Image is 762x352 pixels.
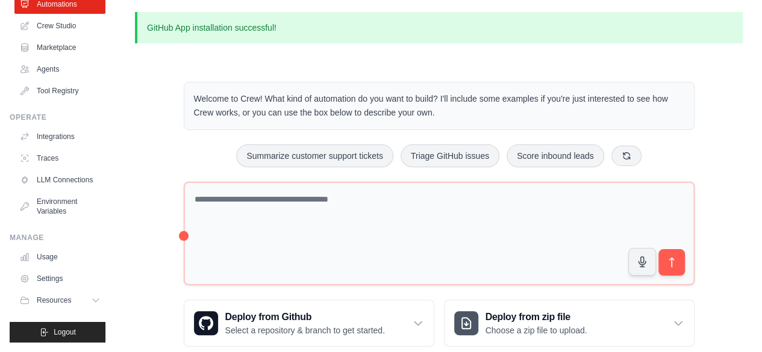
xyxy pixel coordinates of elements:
p: Choose a zip file to upload. [486,324,587,336]
iframe: Chat Widget [702,294,762,352]
a: Tool Registry [14,81,105,100]
a: Integrations [14,127,105,146]
a: Usage [14,247,105,267]
button: Resources [14,291,105,310]
span: Resources [37,295,71,305]
span: Logout [54,327,76,337]
a: Traces [14,149,105,168]
button: Logout [10,322,105,342]
a: Marketplace [14,38,105,57]
p: GitHub App installation successful! [135,12,743,43]
a: Environment Variables [14,192,105,221]
button: Summarize customer support tickets [236,144,393,167]
a: Settings [14,269,105,288]
p: Welcome to Crew! What kind of automation do you want to build? I'll include some examples if you'... [194,92,684,120]
div: Operate [10,113,105,122]
button: Triage GitHub issues [401,144,499,167]
h3: Deploy from zip file [486,310,587,324]
a: LLM Connections [14,170,105,190]
button: Score inbound leads [507,144,604,167]
p: Select a repository & branch to get started. [225,324,385,336]
h3: Deploy from Github [225,310,385,324]
a: Crew Studio [14,16,105,36]
a: Agents [14,60,105,79]
div: Manage [10,233,105,242]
